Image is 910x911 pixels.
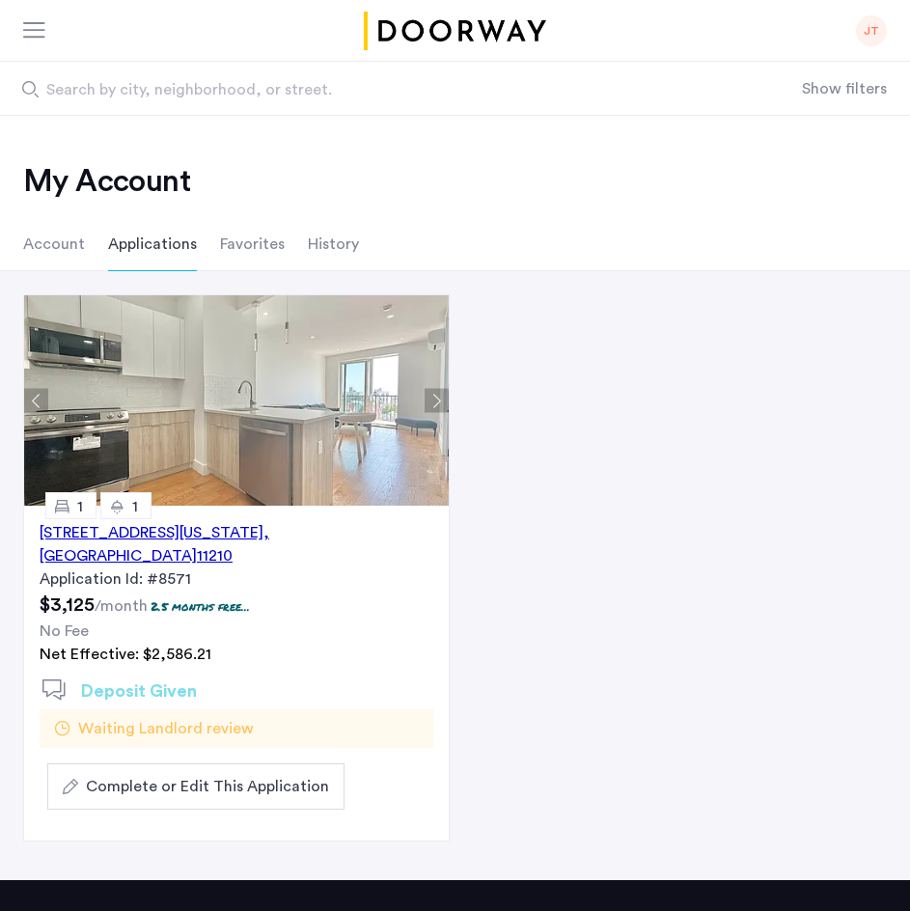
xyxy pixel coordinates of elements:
div: [STREET_ADDRESS][US_STATE] 11210 [40,521,433,567]
span: 1 [132,499,138,514]
button: button [47,763,345,810]
span: Complete or Edit This Application [86,775,329,798]
li: History [308,217,359,271]
sub: /month [95,598,148,614]
button: Show or hide filters [802,77,887,100]
span: Waiting Landlord review [78,717,254,740]
iframe: chat widget [829,834,891,892]
button: Next apartment [425,389,449,413]
img: logo [361,12,550,50]
div: Application Id: #8571 [40,567,433,591]
h2: My Account [23,162,887,201]
span: 1 [77,499,83,514]
span: Net Effective: $2,586.21 [40,647,211,662]
a: Cazamio logo [361,12,550,50]
li: Account [23,217,85,271]
span: Search by city, neighborhood, or street. [46,78,688,101]
p: 2.5 months free... [151,598,250,615]
span: $3,125 [40,595,95,615]
button: Previous apartment [24,389,48,413]
img: Apartment photo [24,295,455,506]
span: No Fee [40,623,89,639]
div: JT [856,15,887,46]
li: Applications [108,217,197,271]
h2: Deposit Given [81,678,197,704]
li: Favorites [220,217,285,271]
